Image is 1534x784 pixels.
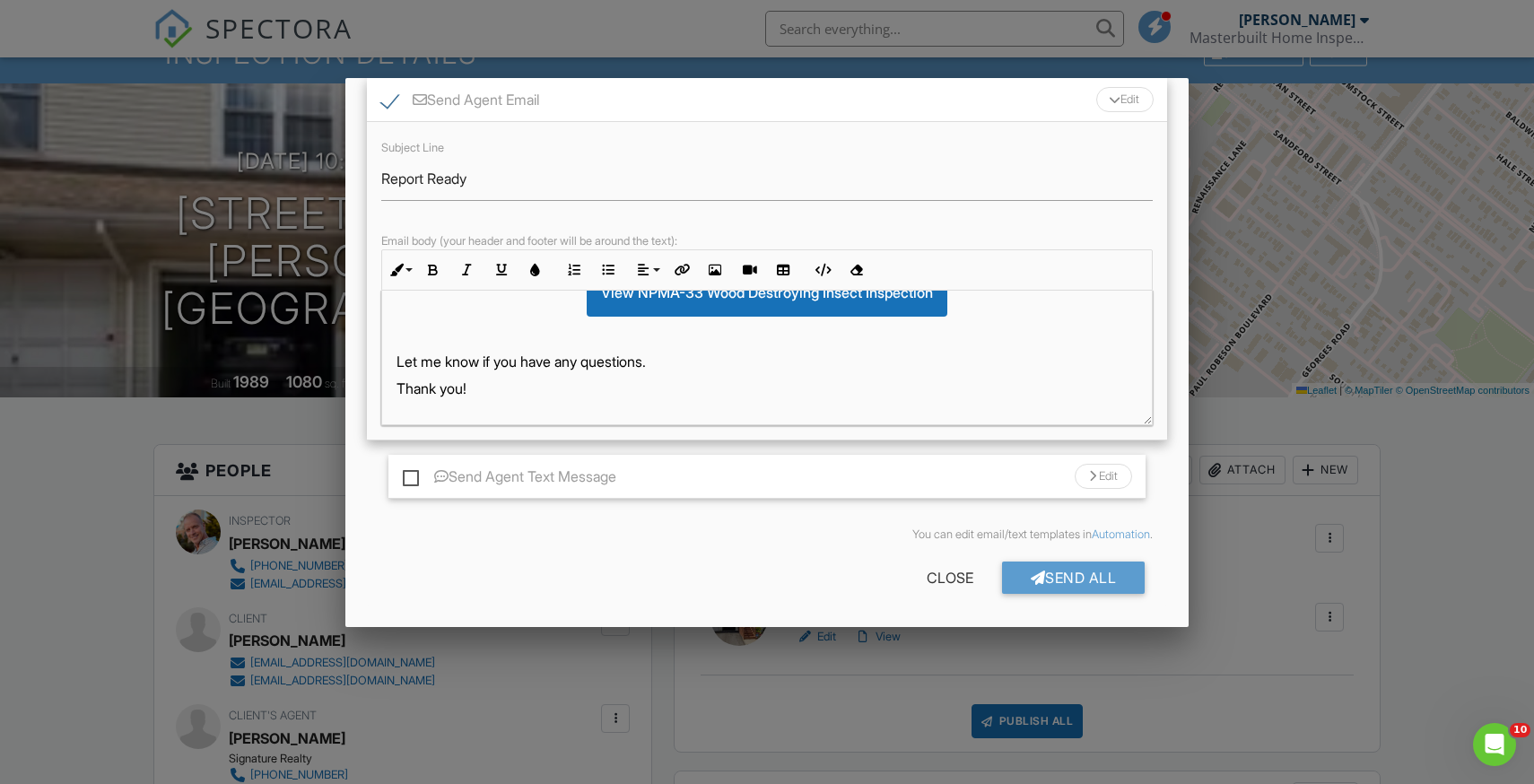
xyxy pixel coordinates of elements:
[403,468,616,491] label: Send Agent Text Message
[698,253,732,287] button: Insert Image (⌘P)
[381,91,539,114] label: Send Agent Email
[1473,723,1516,766] iframe: Intercom live chat
[416,253,450,287] button: Bold (⌘B)
[1002,562,1146,594] div: Send All
[381,527,1154,542] div: You can edit email/text templates in .
[557,253,591,287] button: Ordered List
[382,253,416,287] button: Inline Style
[591,253,625,287] button: Unordered List
[1092,527,1150,541] a: Automation
[805,253,839,287] button: Code View
[898,562,1002,594] div: Close
[450,253,484,287] button: Italic (⌘I)
[732,253,766,287] button: Insert Video
[839,253,873,287] button: Clear Formatting
[397,379,1138,398] p: Thank you!
[1075,464,1132,489] div: Edit
[397,352,1138,371] p: Let me know if you have any questions.
[766,253,800,287] button: Insert Table
[1096,87,1154,112] div: Edit
[630,253,664,287] button: Align
[587,283,947,301] a: View NPMA-33 Wood Destroying Insect Inspection
[1510,723,1530,737] span: 10
[381,234,677,248] label: Email body (your header and footer will be around the text):
[381,141,444,154] label: Subject Line
[664,253,698,287] button: Insert Link (⌘K)
[484,253,519,287] button: Underline (⌘U)
[519,253,553,287] button: Colors
[587,268,947,317] div: View NPMA-33 Wood Destroying Insect Inspection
